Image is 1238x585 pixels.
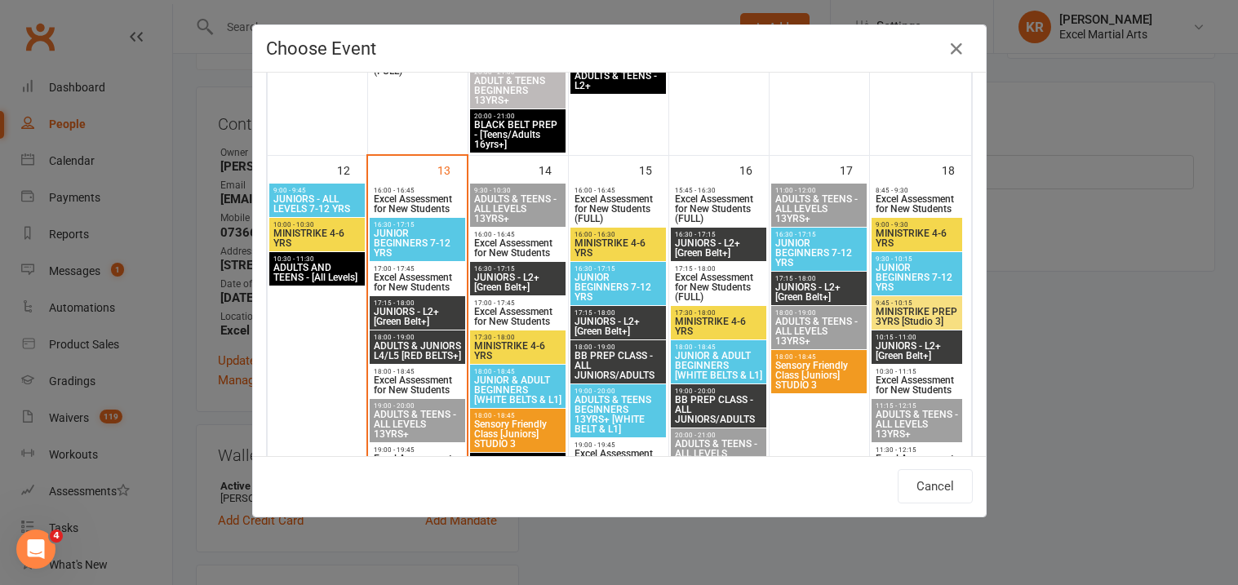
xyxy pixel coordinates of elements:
span: 17:30 - 18:00 [674,309,764,317]
span: Excel Assessment for New Students (FULL) [674,194,764,224]
span: ADULTS & TEENS - ALL LEVELS 13YRS+ [774,317,864,346]
span: JUNIORS - L2+ [Green Belt+] [574,317,663,336]
h4: Choose Event [266,38,973,59]
span: Excel Assessment for New Students (FULL) [875,454,960,483]
button: Close [943,36,970,62]
span: 17:15 - 18:00 [774,275,864,282]
span: 18:00 - 19:00 [774,309,864,317]
span: 11:30 - 12:15 [875,446,960,454]
span: ADULTS AND TEENS - [All Levels] [273,263,362,282]
span: 16:30 - 17:15 [574,265,663,273]
span: ADULTS & TEENS - ALL LEVELS 13YRS+ [774,194,864,224]
span: ADULTS & JUNIORS L4/L5 [RED BELTS+] [373,341,463,361]
span: 10:00 - 10:30 [273,221,362,228]
span: 19:00 - 20:00 [574,388,663,395]
span: 17:30 - 18:00 [473,334,563,341]
span: 18:00 - 19:00 [574,343,663,351]
span: 16:00 - 16:30 [574,231,663,238]
span: ADULTS & TEENS - L2+ [574,71,663,91]
span: MINISTRIKE 4-6 YRS [273,228,362,248]
span: 18:00 - 18:45 [473,368,563,375]
span: 4 [50,530,63,543]
span: ADULTS & TEENS - ALL LEVELS 13YRS+ [473,194,563,224]
span: BB PREP CLASS - ALL JUNIORS/ADULTS [574,351,663,380]
span: Excel Assessment for New Students [373,273,463,292]
span: JUNIORS - L2+ [Green Belt+] [774,282,864,302]
span: 19:00 - 19:45 [574,441,663,449]
button: Cancel [898,469,973,503]
span: 9:00 - 9:30 [875,221,960,228]
span: 16:30 - 17:15 [774,231,864,238]
span: 16:00 - 16:45 [373,187,463,194]
span: MINISTRIKE 4-6 YRS [574,238,663,258]
span: Excel Assessment for New Students (FULL) [373,454,463,483]
span: 19:00 - 20:00 [373,402,463,410]
span: 20:00 - 21:00 [674,432,764,439]
span: Sensory Friendly Class [Juniors] STUDIO 3 [774,361,864,390]
span: ADULTS & TEENS - ALL LEVELS 13YRS+ [875,410,960,439]
span: 16:30 - 17:15 [674,231,764,238]
div: 16 [739,156,769,183]
span: 9:30 - 10:15 [875,255,960,263]
span: MINISTRIKE 4-6 YRS [674,317,764,336]
span: Excel Assessment for New Students (FULL) [574,194,663,224]
span: 18:00 - 18:45 [774,353,864,361]
div: 18 [942,156,971,183]
span: 17:15 - 18:00 [674,265,764,273]
span: 17:15 - 18:00 [574,309,663,317]
span: 11:00 - 12:00 [774,187,864,194]
span: Excel Assessment for New Students [875,194,960,214]
span: JUNIOR BEGINNERS 7-12 YRS [774,238,864,268]
span: BLACK BELT PREP - [Teens/Adults 16yrs+] [473,120,563,149]
span: Excel Assessment for New Students [473,307,563,326]
span: BB PREP CLASS - ALL JUNIORS/ADULTS [674,395,764,424]
span: Excel Assessment for New Students (FULL) [674,273,764,302]
span: Excel Assessment for New Students (FULL) [574,449,663,478]
span: JUNIORS - L2+ [Green Belt+] [373,307,463,326]
span: 19:00 - 19:45 [373,446,463,454]
span: 18:00 - 18:45 [373,368,463,375]
span: Excel Assessment for New Students [473,238,563,258]
span: JUNIOR BEGINNERS 7-12 YRS [574,273,663,302]
span: ADULTS & TEENS - ALL LEVELS 13YRS+ [373,410,463,439]
span: Sensory Friendly Class [Juniors] STUDIO 3 [473,419,563,449]
span: 9:00 - 9:45 [273,187,362,194]
div: 13 [437,156,467,183]
iframe: Intercom live chat [16,530,55,569]
span: JUNIOR & ADULT BEGINNERS [WHITE BELTS & L1] [674,351,764,380]
span: 9:30 - 10:30 [473,187,563,194]
span: JUNIOR BEGINNERS 7-12 YRS [373,228,463,258]
span: 20:00 - 21:00 [473,69,563,76]
span: ADULTS & TEENS - ALL LEVELS 13YRS+ [674,439,764,468]
span: 17:15 - 18:00 [373,299,463,307]
span: Excel Assessment for New Students [875,375,960,395]
span: 18:00 - 19:00 [373,334,463,341]
span: JUNIOR & ADULT BEGINNERS [WHITE BELTS & L1] [473,375,563,405]
span: 15:45 - 16:30 [674,187,764,194]
span: MINISTRIKE 4-6 YRS [875,228,960,248]
span: 9:45 - 10:15 [875,299,960,307]
span: 16:30 - 17:15 [473,265,563,273]
div: 15 [639,156,668,183]
span: 18:00 - 18:45 [674,343,764,351]
span: 20:00 - 21:00 [473,113,563,120]
span: 16:00 - 16:45 [473,231,563,238]
span: 16:00 - 16:45 [574,187,663,194]
div: 14 [539,156,568,183]
span: ADULTS & TEENS BEGINNERS 13YRS+ [WHITE BELT & L1] [574,395,663,434]
span: ADULT & TEENS BEGINNERS 13YRS+ [473,76,563,105]
span: 8:45 - 9:30 [875,187,960,194]
span: JUNIOR BEGINNERS 7-12 YRS [875,263,960,292]
span: 18:00 - 18:45 [473,412,563,419]
div: 12 [337,156,366,183]
span: 17:00 - 17:45 [373,265,463,273]
span: JUNIORS - L2+ [Green Belt+] [875,341,960,361]
span: 16:30 - 17:15 [373,221,463,228]
span: 11:15 - 12:15 [875,402,960,410]
span: 10:30 - 11:15 [875,368,960,375]
span: JUNIORS - L2+ [Green Belt+] [674,238,764,258]
span: 10:15 - 11:00 [875,334,960,341]
span: MINISTRIKE PREP 3YRS [Studio 3] [875,307,960,326]
span: MINISTRIKE 4-6 YRS [473,341,563,361]
span: Excel Assessment for New Students [373,375,463,395]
